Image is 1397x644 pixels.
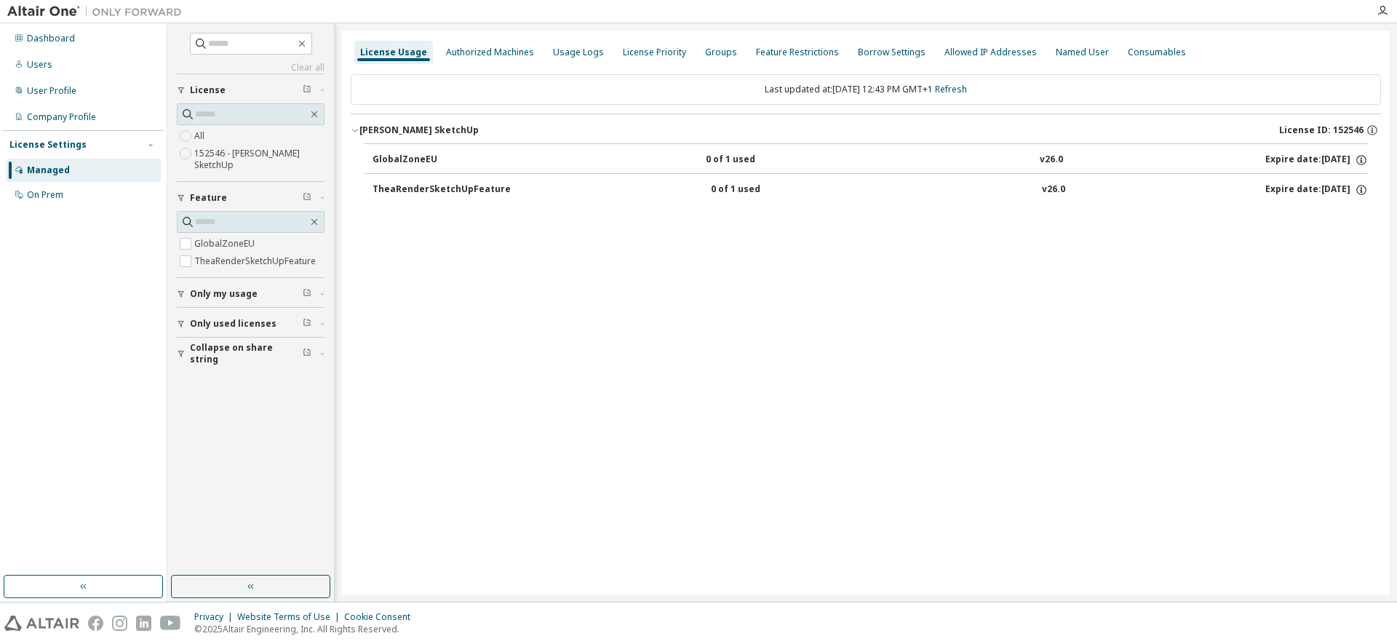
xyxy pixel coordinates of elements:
div: On Prem [27,189,63,201]
label: TheaRenderSketchUpFeature [194,253,319,270]
div: Users [27,59,52,71]
div: License Usage [360,47,427,58]
span: Only used licenses [190,318,276,330]
div: Last updated at: [DATE] 12:43 PM GMT+1 [351,74,1381,105]
button: License [177,74,325,106]
div: Named User [1056,47,1109,58]
button: Only my usage [177,278,325,310]
div: Managed [27,164,70,176]
span: Feature [190,192,227,204]
img: instagram.svg [112,616,127,631]
div: License Settings [9,139,87,151]
label: All [194,127,207,145]
span: Clear filter [303,84,311,96]
span: Clear filter [303,288,311,300]
img: facebook.svg [88,616,103,631]
a: Refresh [935,83,967,95]
img: linkedin.svg [136,616,151,631]
button: [PERSON_NAME] SketchUpLicense ID: 152546 [351,114,1381,146]
button: TheaRenderSketchUpFeature0 of 1 usedv26.0Expire date:[DATE] [373,174,1368,206]
span: Clear filter [303,318,311,330]
div: 0 of 1 used [706,154,837,167]
button: GlobalZoneEU0 of 1 usedv26.0Expire date:[DATE] [373,144,1368,176]
span: License [190,84,226,96]
div: GlobalZoneEU [373,154,504,167]
div: Expire date: [DATE] [1265,154,1368,167]
div: Usage Logs [553,47,604,58]
img: altair_logo.svg [4,616,79,631]
span: Collapse on share string [190,342,303,365]
div: [PERSON_NAME] SketchUp [359,124,479,136]
div: v26.0 [1042,183,1065,196]
div: Website Terms of Use [237,611,344,623]
a: Clear all [177,62,325,73]
div: License Priority [623,47,686,58]
div: Expire date: [DATE] [1265,183,1368,196]
div: v26.0 [1040,154,1063,167]
span: Clear filter [303,192,311,204]
div: User Profile [27,85,76,97]
button: Feature [177,182,325,214]
div: Allowed IP Addresses [944,47,1037,58]
div: Feature Restrictions [756,47,839,58]
label: 152546 - [PERSON_NAME] SketchUp [194,145,325,174]
span: Clear filter [303,348,311,359]
div: Dashboard [27,33,75,44]
button: Only used licenses [177,308,325,340]
div: TheaRenderSketchUpFeature [373,183,511,196]
img: Altair One [7,4,189,19]
div: Consumables [1128,47,1186,58]
label: GlobalZoneEU [194,235,258,253]
img: youtube.svg [160,616,181,631]
div: Groups [705,47,737,58]
div: Cookie Consent [344,611,419,623]
div: Company Profile [27,111,96,123]
button: Collapse on share string [177,338,325,370]
span: Only my usage [190,288,258,300]
span: License ID: 152546 [1279,124,1364,136]
div: Authorized Machines [446,47,534,58]
div: 0 of 1 used [711,183,842,196]
div: Borrow Settings [858,47,926,58]
p: © 2025 Altair Engineering, Inc. All Rights Reserved. [194,623,419,635]
div: Privacy [194,611,237,623]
